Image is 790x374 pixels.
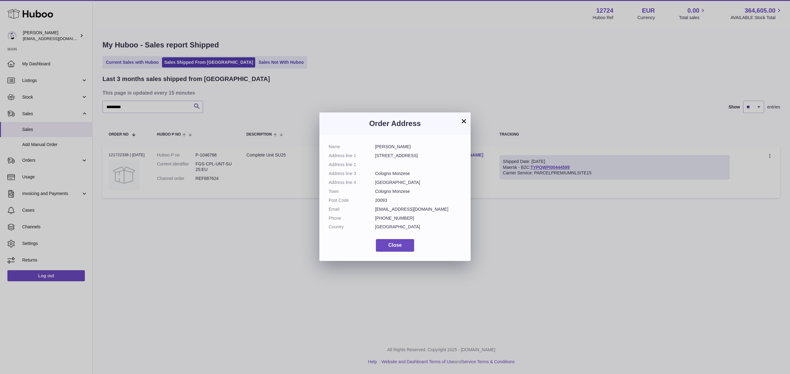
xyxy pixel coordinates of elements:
[329,119,461,128] h3: Order Address
[460,117,468,125] button: ×
[375,206,462,212] dd: [EMAIL_ADDRESS][DOMAIN_NAME]
[329,171,375,177] dt: Address line 3
[329,197,375,203] dt: Post Code
[329,153,375,159] dt: Address line 1
[329,224,375,230] dt: Country
[376,239,414,252] button: Close
[375,224,462,230] dd: [GEOGRAPHIC_DATA]
[375,153,462,159] dd: [STREET_ADDRESS]
[375,144,462,150] dd: [PERSON_NAME]
[375,180,462,185] dd: [GEOGRAPHIC_DATA]
[375,189,462,194] dd: Cologno Monzese
[375,171,462,177] dd: Cologno Monzese
[329,206,375,212] dt: Email
[329,180,375,185] dt: Address line 4
[375,215,462,221] dd: [PHONE_NUMBER]
[329,215,375,221] dt: Phone
[329,189,375,194] dt: Town
[329,144,375,150] dt: Name
[375,197,462,203] dd: 20093
[329,162,375,168] dt: Address line 2
[388,242,402,248] span: Close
